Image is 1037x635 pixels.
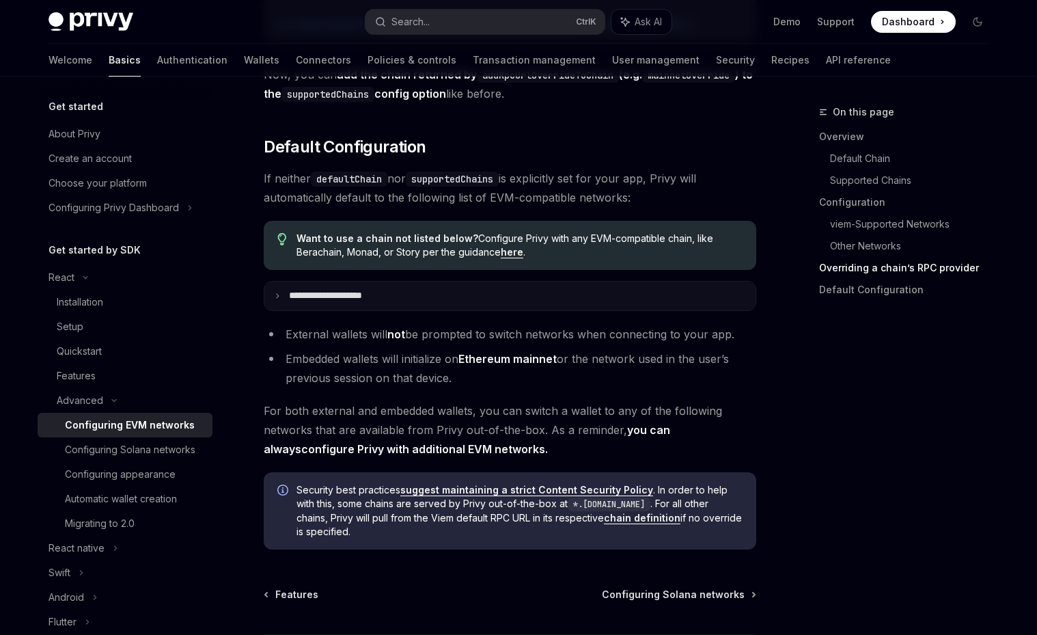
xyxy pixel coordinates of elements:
[264,169,756,207] span: If neither nor is explicitly set for your app, Privy will automatically default to the following ...
[301,442,545,457] a: configure Privy with additional EVM networks
[65,417,195,433] div: Configuring EVM networks
[109,44,141,77] a: Basics
[38,462,212,487] a: Configuring appearance
[57,343,102,360] div: Quickstart
[635,15,662,29] span: Ask AI
[281,87,374,102] code: supportedChains
[387,327,405,341] strong: not
[296,232,478,244] strong: Want to use a chain not listed below?
[49,126,100,142] div: About Privy
[311,172,387,187] code: defaultChain
[264,136,426,158] span: Default Configuration
[391,14,430,30] div: Search...
[612,44,700,77] a: User management
[49,269,74,286] div: React
[57,368,96,384] div: Features
[277,233,287,245] svg: Tip
[771,44,810,77] a: Recipes
[611,10,672,34] button: Ask AI
[501,246,523,258] a: here
[49,150,132,167] div: Create an account
[368,44,456,77] a: Policies & controls
[49,200,179,216] div: Configuring Privy Dashboard
[473,44,596,77] a: Transaction management
[264,325,756,344] li: External wallets will be prompted to switch networks when connecting to your app.
[826,44,891,77] a: API reference
[819,279,999,301] a: Default Configuration
[830,213,999,235] a: viem-Supported Networks
[49,175,147,191] div: Choose your platform
[365,10,605,34] button: Search...CtrlK
[773,15,801,29] a: Demo
[296,232,743,259] span: Configure Privy with any EVM-compatible chain, like Berachain, Monad, or Story per the guidance .
[830,235,999,257] a: Other Networks
[819,126,999,148] a: Overview
[576,16,596,27] span: Ctrl K
[871,11,956,33] a: Dashboard
[275,588,318,602] span: Features
[296,44,351,77] a: Connectors
[38,146,212,171] a: Create an account
[833,104,894,120] span: On this page
[819,191,999,213] a: Configuration
[49,98,103,115] h5: Get started
[264,401,756,459] span: For both external and embedded wallets, you can switch a wallet to any of the following networks ...
[38,437,212,462] a: Configuring Solana networks
[406,172,499,187] code: supportedChains
[38,364,212,388] a: Features
[882,15,935,29] span: Dashboard
[65,515,135,532] div: Migrating to 2.0
[265,588,318,602] a: Features
[57,392,103,409] div: Advanced
[830,170,999,191] a: Supported Chains
[602,588,745,602] span: Configuring Solana networks
[49,565,70,581] div: Swift
[65,491,177,507] div: Automatic wallet creation
[568,498,650,511] code: *.[DOMAIN_NAME]
[400,484,653,496] a: suggest maintaining a strict Content Security Policy
[830,148,999,170] a: Default Chain
[817,15,855,29] a: Support
[38,290,212,314] a: Installation
[602,588,755,602] a: Configuring Solana networks
[38,171,212,195] a: Choose your platform
[604,512,680,524] a: chain definition
[49,44,92,77] a: Welcome
[967,11,988,33] button: Toggle dark mode
[277,485,291,498] svg: Info
[264,65,756,103] span: Now, you can like before.
[49,242,141,258] h5: Get started by SDK
[244,44,279,77] a: Wallets
[716,44,755,77] a: Security
[38,339,212,364] a: Quickstart
[49,589,84,606] div: Android
[264,349,756,388] li: Embedded wallets will initialize on or the network used in the user’s previous session on that de...
[38,511,212,536] a: Migrating to 2.0
[38,314,212,339] a: Setup
[819,257,999,279] a: Overriding a chain’s RPC provider
[65,442,195,458] div: Configuring Solana networks
[38,487,212,511] a: Automatic wallet creation
[49,540,105,556] div: React native
[157,44,227,77] a: Authentication
[264,423,670,457] strong: you can always .
[49,12,133,31] img: dark logo
[38,413,212,437] a: Configuring EVM networks
[49,614,77,630] div: Flutter
[38,122,212,146] a: About Privy
[57,319,83,335] div: Setup
[296,483,743,539] span: Security best practices . In order to help with this, some chains are served by Privy out-of-the-...
[65,466,176,483] div: Configuring appearance
[57,294,103,310] div: Installation
[458,352,557,366] strong: Ethereum mainnet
